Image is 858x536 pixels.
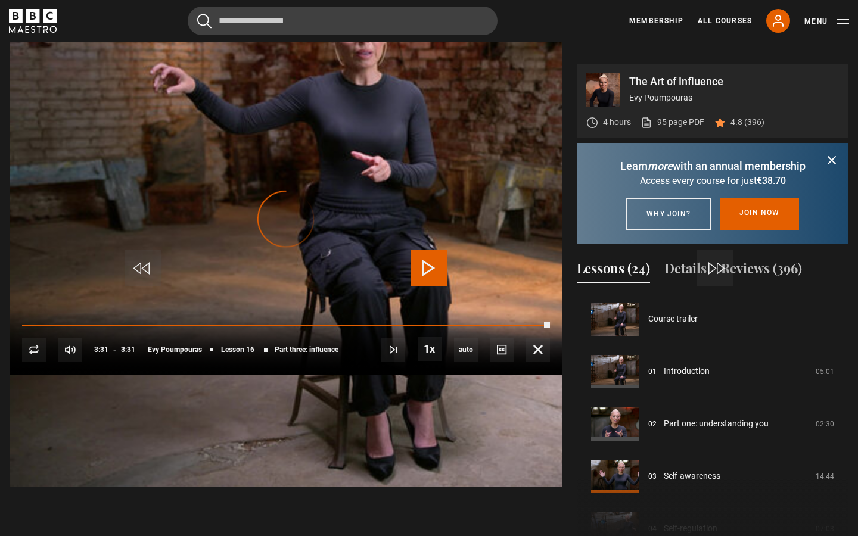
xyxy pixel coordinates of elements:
a: Self-awareness [664,470,720,482]
span: 3:31 [121,339,135,360]
button: Details [664,258,707,283]
a: Membership [629,15,683,26]
a: Introduction [664,365,710,378]
i: more [648,160,673,172]
button: Captions [490,338,514,362]
button: Playback Rate [418,337,442,361]
button: Submit the search query [197,14,212,29]
button: Fullscreen [526,338,550,362]
p: 4 hours [603,116,631,129]
a: Course trailer [648,313,698,325]
div: Current quality: 1080p [454,338,478,362]
svg: BBC Maestro [9,9,57,33]
a: 95 page PDF [641,116,704,129]
span: - [113,345,116,354]
button: Replay [22,338,46,362]
p: 4.8 (396) [730,116,764,129]
a: Why join? [626,198,711,230]
span: 3:31 [94,339,108,360]
p: Learn with an annual membership [591,158,834,174]
input: Search [188,7,498,35]
button: Mute [58,338,82,362]
span: auto [454,338,478,362]
span: Evy Poumpouras [148,346,202,353]
button: Lessons (24) [577,258,650,283]
button: Reviews (396) [721,258,802,283]
div: Progress Bar [22,325,550,327]
a: Part one: understanding you [664,417,769,430]
span: Part three: influence [275,346,338,353]
span: €38.70 [757,175,786,186]
button: Next Lesson [381,338,405,362]
a: Join now [720,198,799,230]
span: Lesson 16 [221,346,254,353]
p: Evy Poumpouras [629,92,839,104]
a: All Courses [698,15,752,26]
p: The Art of Influence [629,76,839,87]
button: Toggle navigation [804,15,849,27]
p: Access every course for just [591,174,834,188]
video-js: Video Player [10,64,562,375]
